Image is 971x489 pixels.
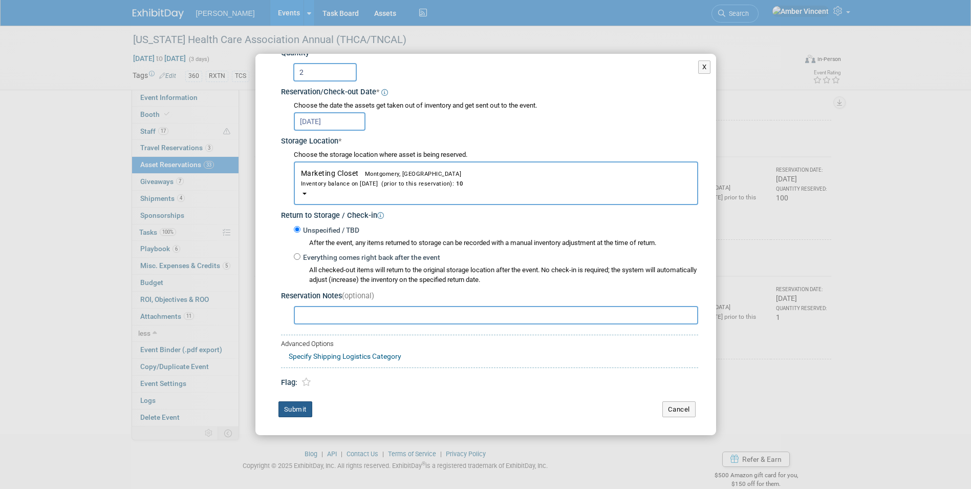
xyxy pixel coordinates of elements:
div: Choose the storage location where asset is being reserved. [294,150,698,160]
label: Unspecified / TBD [300,226,359,236]
label: Everything comes right back after the event [300,253,440,263]
div: After the event, any items returned to storage can be recorded with a manual inventory adjustment... [294,236,698,248]
span: Montgomery, [GEOGRAPHIC_DATA] [359,171,462,177]
button: X [698,60,711,74]
span: Flag: [281,378,297,387]
div: Reservation Notes [281,291,698,302]
span: 10 [454,180,463,187]
span: (optional) [342,292,374,300]
div: Storage Location [281,133,698,147]
input: Reservation Date [294,112,365,131]
div: Inventory balance on [DATE] (prior to this reservation): [301,178,691,188]
button: Submit [278,401,312,418]
div: Quantity [281,48,698,59]
button: Cancel [662,401,696,418]
div: All checked-out items will return to the original storage location after the event. No check-in i... [309,266,698,285]
span: Marketing Closet [301,169,691,188]
div: Return to Storage / Check-in [281,208,698,221]
div: Reservation/Check-out Date [281,84,698,98]
a: Specify Shipping Logistics Category [289,352,401,360]
div: Choose the date the assets get taken out of inventory and get sent out to the event. [294,101,698,111]
button: Marketing ClosetMontgomery, [GEOGRAPHIC_DATA]Inventory balance on [DATE] (prior to this reservati... [294,161,698,205]
div: Advanced Options [281,339,698,349]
